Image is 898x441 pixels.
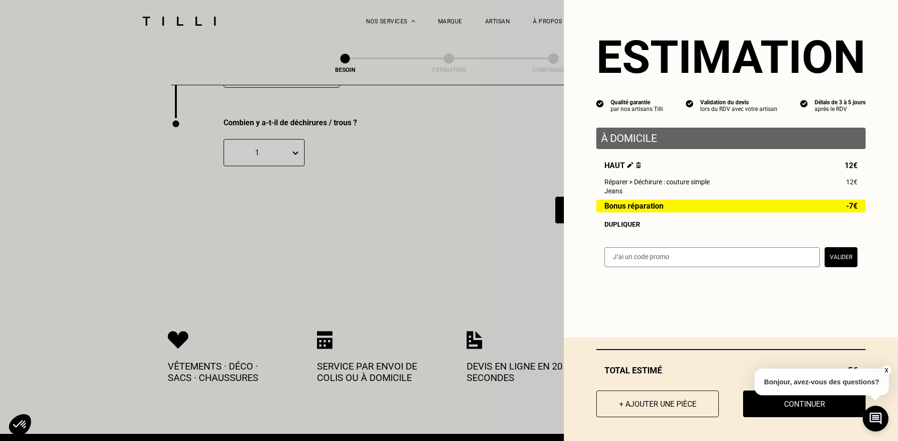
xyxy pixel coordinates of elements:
div: lors du RDV avec votre artisan [700,106,777,112]
img: icon list info [686,99,694,108]
button: Valider [825,247,857,267]
section: Estimation [596,30,866,84]
span: Haut [604,161,641,170]
img: icon list info [800,99,808,108]
button: Continuer [743,391,866,417]
span: Réparer > Déchirure : couture simple [604,178,710,186]
div: Total estimé [596,365,866,375]
p: Bonjour, avez-vous des questions? [755,369,889,395]
div: par nos artisans Tilli [611,106,663,112]
span: Bonus réparation [604,202,663,210]
button: X [881,365,891,376]
p: À domicile [601,132,861,144]
img: Supprimer [636,162,641,168]
button: + Ajouter une pièce [596,391,719,417]
input: J‘ai un code promo [604,247,820,267]
div: après le RDV [815,106,866,112]
div: Validation du devis [700,99,777,106]
div: Délais de 3 à 5 jours [815,99,866,106]
img: icon list info [596,99,604,108]
div: Qualité garantie [611,99,663,106]
div: Dupliquer [604,220,857,228]
span: 12€ [845,161,857,170]
span: -7€ [846,202,857,210]
span: 12€ [846,178,857,186]
img: Éditer [627,162,633,168]
span: Jeans [604,187,622,195]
